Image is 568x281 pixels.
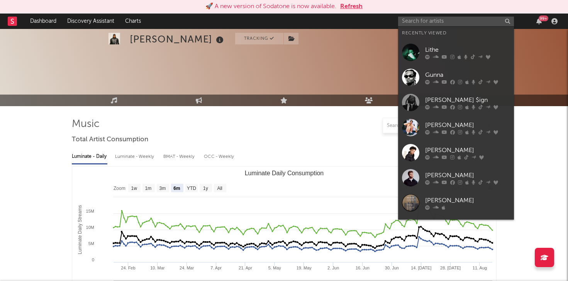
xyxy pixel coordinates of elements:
span: Total Artist Consumption [72,135,148,144]
div: 99 + [539,15,548,21]
text: 30. Jun [385,266,398,270]
text: Zoom [114,186,125,191]
button: 99+ [536,18,542,24]
text: 24. Feb [121,266,135,270]
text: Luminate Daily Streams [77,205,82,254]
text: 10M [86,225,94,230]
a: Dashboard [25,14,62,29]
a: [PERSON_NAME] [398,165,514,190]
text: 5. May [268,266,281,270]
a: Lithe [398,40,514,65]
button: Refresh [340,2,363,11]
text: 7. Apr [210,266,222,270]
text: 1m [145,186,151,191]
text: YTD [187,186,196,191]
div: [PERSON_NAME] [425,120,510,130]
div: [PERSON_NAME] [425,196,510,205]
div: Luminate - Daily [72,150,107,163]
text: 3m [159,186,166,191]
text: 2. Jun [327,266,339,270]
text: Luminate Daily Consumption [244,170,324,176]
a: Charts [120,14,146,29]
input: Search by song name or URL [383,123,465,129]
a: Burna Boy [398,215,514,240]
text: 24. Mar [180,266,194,270]
text: 14. [DATE] [411,266,431,270]
div: Recently Viewed [402,29,510,38]
button: Tracking [235,33,283,44]
a: [PERSON_NAME] [398,190,514,215]
a: Gunna [398,65,514,90]
text: 5M [88,241,94,246]
div: Lithe [425,45,510,54]
text: 1y [203,186,208,191]
text: All [217,186,222,191]
div: OCC - Weekly [204,150,235,163]
div: [PERSON_NAME] [425,146,510,155]
text: 10. Mar [150,266,165,270]
text: 21. Apr [239,266,252,270]
div: 🚀 A new version of Sodatone is now available. [205,2,336,11]
text: 28. [DATE] [440,266,461,270]
text: 11. Aug [472,266,487,270]
div: [PERSON_NAME] $ign [425,95,510,105]
text: 15M [86,209,94,213]
a: [PERSON_NAME] [398,140,514,165]
text: 6m [173,186,180,191]
text: 0 [92,257,94,262]
a: [PERSON_NAME] [398,115,514,140]
div: [PERSON_NAME] [130,33,226,46]
div: Luminate - Weekly [115,150,156,163]
a: Discovery Assistant [62,14,120,29]
text: 19. May [296,266,312,270]
input: Search for artists [398,17,514,26]
div: [PERSON_NAME] [425,171,510,180]
text: 16. Jun [355,266,369,270]
a: [PERSON_NAME] $ign [398,90,514,115]
div: BMAT - Weekly [163,150,196,163]
text: 1w [131,186,137,191]
div: Gunna [425,70,510,80]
